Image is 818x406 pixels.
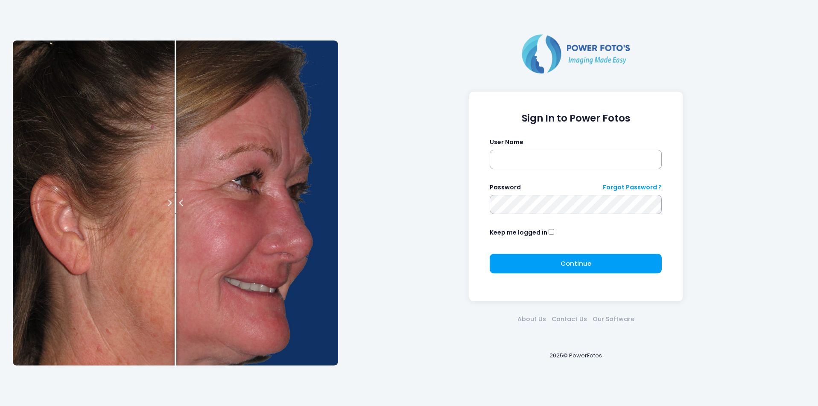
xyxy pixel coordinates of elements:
[490,254,662,273] button: Continue
[549,315,590,324] a: Contact Us
[490,183,521,192] label: Password
[590,315,637,324] a: Our Software
[490,138,523,147] label: User Name
[514,315,549,324] a: About Us
[603,183,662,192] a: Forgot Password ?
[518,32,634,75] img: Logo
[490,113,662,124] h1: Sign In to Power Fotos
[490,228,547,237] label: Keep me logged in
[346,338,805,374] div: 2025© PowerFotos
[561,259,591,268] span: Continue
